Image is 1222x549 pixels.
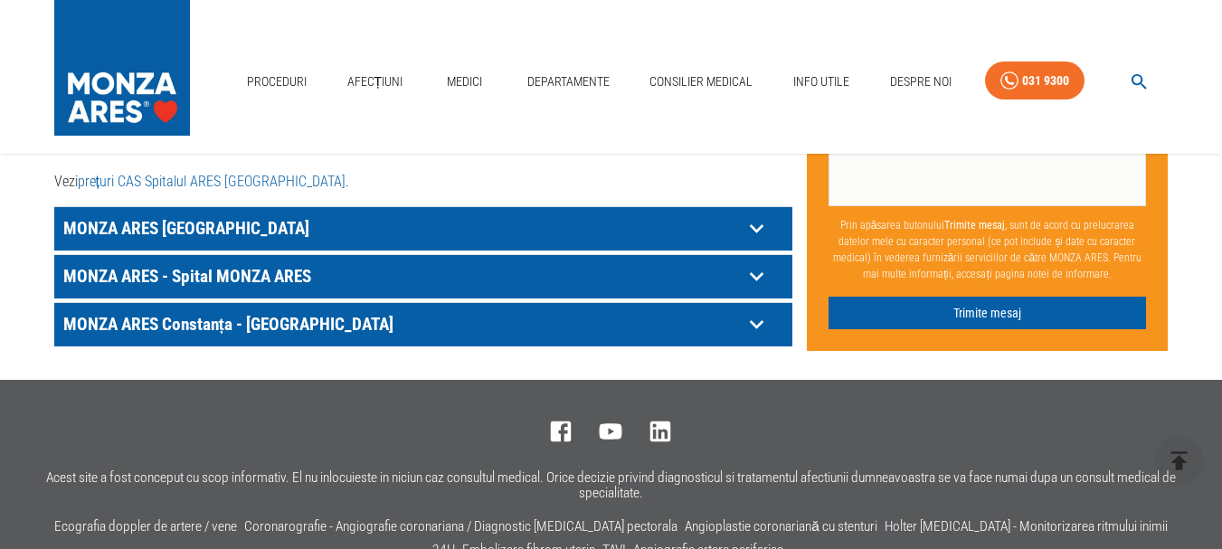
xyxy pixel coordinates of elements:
a: Departamente [520,63,617,100]
a: Angioplastie coronariană cu stenturi [685,518,877,535]
a: Ecografia doppler de artere / vene [54,518,237,535]
a: Proceduri [240,63,314,100]
a: Consilier Medical [642,63,760,100]
p: Prin apăsarea butonului , sunt de acord cu prelucrarea datelor mele cu caracter personal (ce pot ... [829,209,1147,289]
p: MONZA ARES - Spital MONZA ARES [59,262,743,290]
div: MONZA ARES [GEOGRAPHIC_DATA] [54,207,792,251]
a: Coronarografie - Angiografie coronariana / Diagnostic [MEDICAL_DATA] pectorala [244,518,677,535]
p: MONZA ARES Constanța - [GEOGRAPHIC_DATA] [59,310,743,338]
a: 031 9300 [985,62,1085,100]
b: Trimite mesaj [944,218,1005,231]
a: Afecțiuni [340,63,411,100]
button: delete [1154,436,1204,486]
p: Acest site a fost conceput cu scop informativ. El nu inlocuieste in niciun caz consultul medical.... [22,470,1200,501]
p: Vezi . [54,171,792,193]
div: 031 9300 [1022,70,1069,92]
button: Trimite mesaj [829,296,1147,329]
p: MONZA ARES [GEOGRAPHIC_DATA] [59,214,743,242]
div: MONZA ARES Constanța - [GEOGRAPHIC_DATA] [54,303,792,346]
a: prețuri CAS Spitalul ARES [GEOGRAPHIC_DATA] [78,173,346,190]
a: Despre Noi [883,63,959,100]
div: MONZA ARES - Spital MONZA ARES [54,255,792,298]
a: Medici [436,63,494,100]
a: Info Utile [786,63,857,100]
